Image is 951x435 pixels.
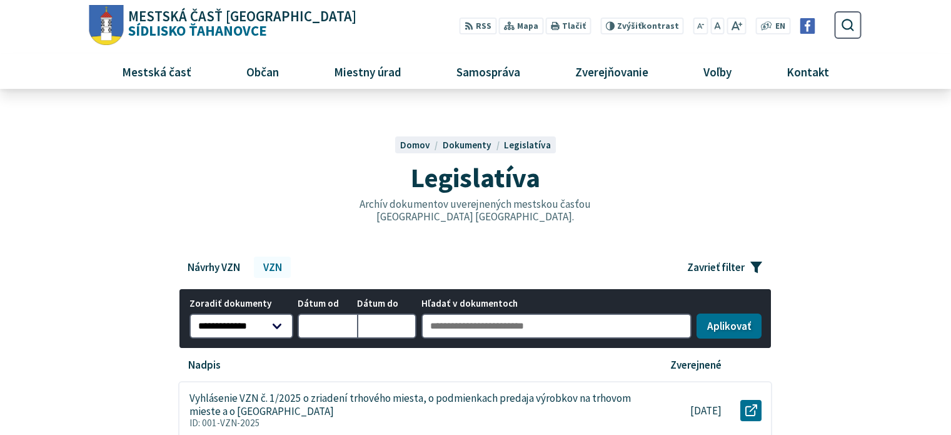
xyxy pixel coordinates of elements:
[298,299,357,309] span: Dátum od
[670,359,722,372] p: Zverejnené
[504,139,551,151] a: Legislatíva
[357,299,416,309] span: Dátum do
[411,160,540,195] span: Legislatíva
[570,54,653,88] span: Zverejňovanie
[421,299,692,309] span: Hľadať v dokumentoch
[600,18,683,34] button: Zvýšiťkontrast
[764,54,852,88] a: Kontakt
[687,261,745,274] span: Zavrieť filter
[499,18,543,34] a: Mapa
[617,21,642,31] span: Zvýšiť
[727,18,746,34] button: Zväčšiť veľkosť písma
[89,5,124,46] img: Prejsť na domovskú stránku
[421,314,692,339] input: Hľadať v dokumentoch
[693,18,708,34] button: Zmenšiť veľkosť písma
[178,257,249,278] a: Návrhy VZN
[241,54,283,88] span: Občan
[697,314,762,339] button: Aplikovať
[476,20,491,33] span: RSS
[617,21,679,31] span: kontrast
[775,20,785,33] span: EN
[357,314,416,339] input: Dátum do
[99,54,214,88] a: Mestská časť
[400,139,430,151] span: Domov
[189,392,633,417] p: Vyhlásenie VZN č. 1/2025 o zriadení trhového miesta, o podmienkach predaja výrobkov na trhovom mi...
[333,198,618,223] p: Archív dokumentov uverejnených mestskou časťou [GEOGRAPHIC_DATA] [GEOGRAPHIC_DATA].
[782,54,834,88] span: Kontakt
[188,359,221,372] p: Nadpis
[460,18,496,34] a: RSS
[800,18,815,34] img: Prejsť na Facebook stránku
[681,54,755,88] a: Voľby
[434,54,543,88] a: Samospráva
[678,257,772,278] button: Zavrieť filter
[553,54,672,88] a: Zverejňovanie
[699,54,737,88] span: Voľby
[124,9,357,38] span: Sídlisko Ťahanovce
[311,54,424,88] a: Miestny úrad
[117,54,196,88] span: Mestská časť
[189,417,633,429] p: ID: 001-VZN-2025
[451,54,525,88] span: Samospráva
[400,139,443,151] a: Domov
[772,20,789,33] a: EN
[189,314,293,339] select: Zoradiť dokumenty
[443,139,504,151] a: Dokumenty
[128,9,356,24] span: Mestská časť [GEOGRAPHIC_DATA]
[546,18,591,34] button: Tlačiť
[710,18,724,34] button: Nastaviť pôvodnú veľkosť písma
[223,54,301,88] a: Občan
[189,299,293,309] span: Zoradiť dokumenty
[298,314,357,339] input: Dátum od
[517,20,538,33] span: Mapa
[254,257,291,278] a: VZN
[329,54,406,88] span: Miestny úrad
[443,139,491,151] span: Dokumenty
[690,404,722,417] p: [DATE]
[562,21,586,31] span: Tlačiť
[89,5,356,46] a: Logo Sídlisko Ťahanovce, prejsť na domovskú stránku.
